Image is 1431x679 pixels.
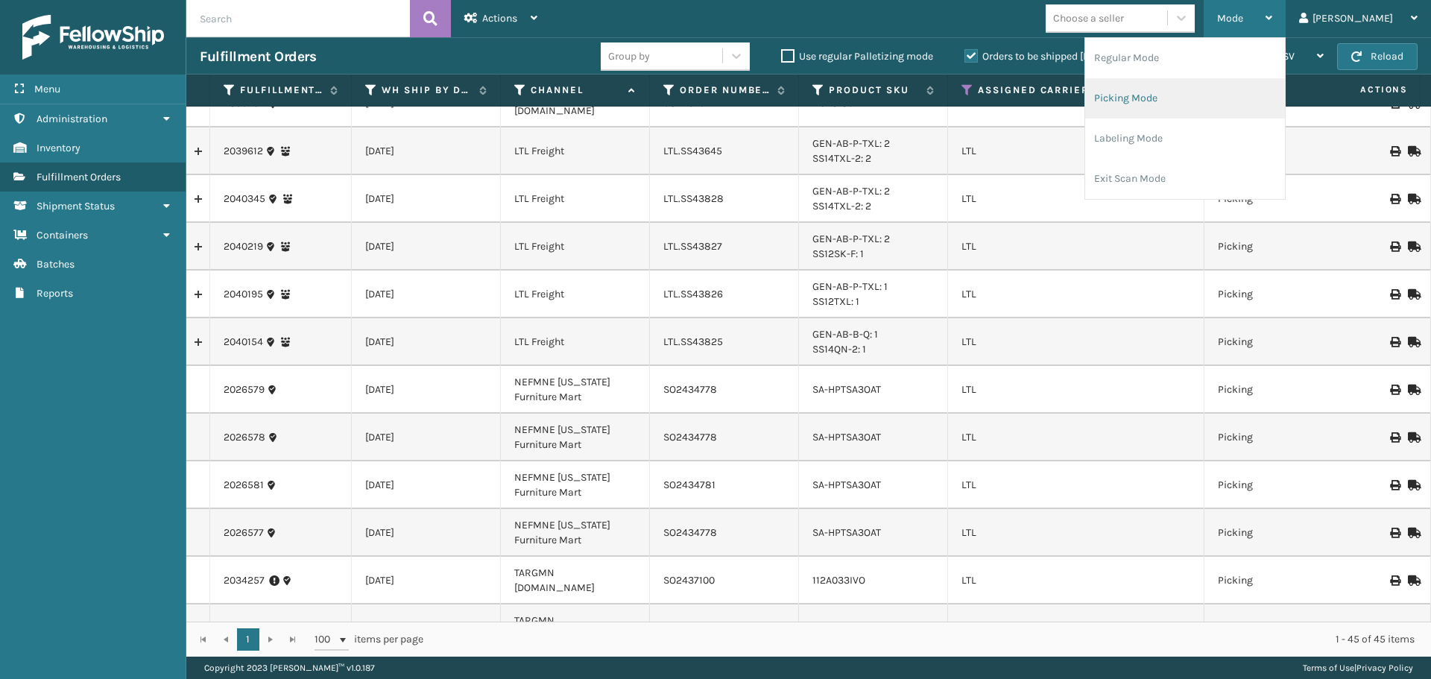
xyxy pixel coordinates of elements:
[650,223,799,271] td: LTL.SS43827
[680,83,770,97] label: Order Number
[650,271,799,318] td: LTL.SS43826
[1408,146,1417,157] i: Mark as Shipped
[501,271,650,318] td: LTL Freight
[1390,337,1399,347] i: Print BOL
[315,628,423,651] span: items per page
[352,271,501,318] td: [DATE]
[382,83,472,97] label: WH Ship By Date
[37,258,75,271] span: Batches
[501,175,650,223] td: LTL Freight
[352,557,501,604] td: [DATE]
[948,127,1204,175] td: LTL
[37,200,115,212] span: Shipment Status
[1204,318,1353,366] td: Picking
[1204,557,1353,604] td: Picking
[1408,194,1417,204] i: Mark as Shipped
[1337,43,1418,70] button: Reload
[1390,385,1399,395] i: Print BOL
[37,171,121,183] span: Fulfillment Orders
[37,229,88,241] span: Containers
[1217,12,1243,25] span: Mode
[352,318,501,366] td: [DATE]
[1303,657,1413,679] div: |
[812,343,866,356] a: SS14QN-2: 1
[240,83,323,97] label: Fulfillment Order Id
[650,461,799,509] td: SO2434781
[501,509,650,557] td: NEFMNE [US_STATE] Furniture Mart
[352,604,501,652] td: [DATE]
[1356,663,1413,673] a: Privacy Policy
[650,127,799,175] td: LTL.SS43645
[224,478,264,493] a: 2026581
[352,509,501,557] td: [DATE]
[650,509,799,557] td: SO2434778
[650,175,799,223] td: LTL.SS43828
[948,604,1204,652] td: LTL
[224,287,263,302] a: 2040195
[608,48,650,64] div: Group by
[352,127,501,175] td: [DATE]
[1303,663,1354,673] a: Terms of Use
[812,233,890,245] a: GEN-AB-P-TXL: 2
[1390,289,1399,300] i: Print BOL
[1408,528,1417,538] i: Mark as Shipped
[1204,271,1353,318] td: Picking
[1390,480,1399,490] i: Print BOL
[315,632,337,647] span: 100
[812,185,890,198] a: GEN-AB-P-TXL: 2
[948,175,1204,223] td: LTL
[1204,223,1353,271] td: Picking
[224,144,263,159] a: 2039612
[1390,575,1399,586] i: Print BOL
[650,366,799,414] td: SO2434778
[237,628,259,651] a: 1
[978,83,1175,97] label: Assigned Carrier Service
[224,430,265,445] a: 2026578
[1390,194,1399,204] i: Print BOL
[812,431,881,443] a: SA-HPTSA3OAT
[1204,461,1353,509] td: Picking
[501,366,650,414] td: NEFMNE [US_STATE] Furniture Mart
[444,632,1415,647] div: 1 - 45 of 45 items
[1408,337,1417,347] i: Mark as Shipped
[1085,119,1285,159] li: Labeling Mode
[501,223,650,271] td: LTL Freight
[1390,146,1399,157] i: Print BOL
[812,295,859,308] a: SS12TXL: 1
[224,573,265,588] a: 2034257
[812,247,864,260] a: SS12SK-F: 1
[501,557,650,604] td: TARGMN [DOMAIN_NAME]
[1408,385,1417,395] i: Mark as Shipped
[224,239,263,254] a: 2040219
[812,328,878,341] a: GEN-AB-B-Q: 1
[948,318,1204,366] td: LTL
[352,223,501,271] td: [DATE]
[34,83,60,95] span: Menu
[37,113,107,125] span: Administration
[650,604,799,652] td: SO2437645
[531,83,621,97] label: Channel
[1313,78,1417,102] span: Actions
[352,414,501,461] td: [DATE]
[1408,575,1417,586] i: Mark as Shipped
[224,525,264,540] a: 2026577
[501,414,650,461] td: NEFMNE [US_STATE] Furniture Mart
[224,621,263,636] a: 2037377
[37,142,80,154] span: Inventory
[829,83,919,97] label: Product SKU
[482,12,517,25] span: Actions
[1408,480,1417,490] i: Mark as Shipped
[1085,159,1285,199] li: Exit Scan Mode
[1390,432,1399,443] i: Print BOL
[650,557,799,604] td: SO2437100
[224,335,263,350] a: 2040154
[204,657,375,679] p: Copyright 2023 [PERSON_NAME]™ v 1.0.187
[1408,289,1417,300] i: Mark as Shipped
[812,152,871,165] a: SS14TXL-2: 2
[501,461,650,509] td: NEFMNE [US_STATE] Furniture Mart
[812,574,865,587] a: 112A033IVO
[224,382,265,397] a: 2026579
[501,127,650,175] td: LTL Freight
[22,15,164,60] img: logo
[948,461,1204,509] td: LTL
